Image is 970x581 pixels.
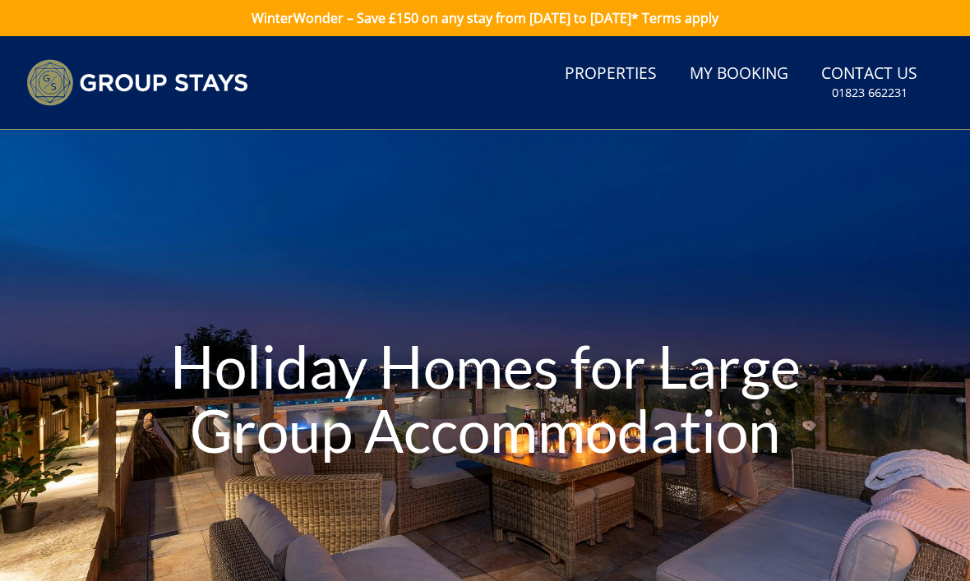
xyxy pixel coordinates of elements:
img: Group Stays [26,59,248,106]
small: 01823 662231 [832,85,908,101]
h1: Holiday Homes for Large Group Accommodation [145,302,824,496]
a: My Booking [683,56,795,93]
a: Contact Us01823 662231 [815,56,924,109]
a: Properties [558,56,663,93]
